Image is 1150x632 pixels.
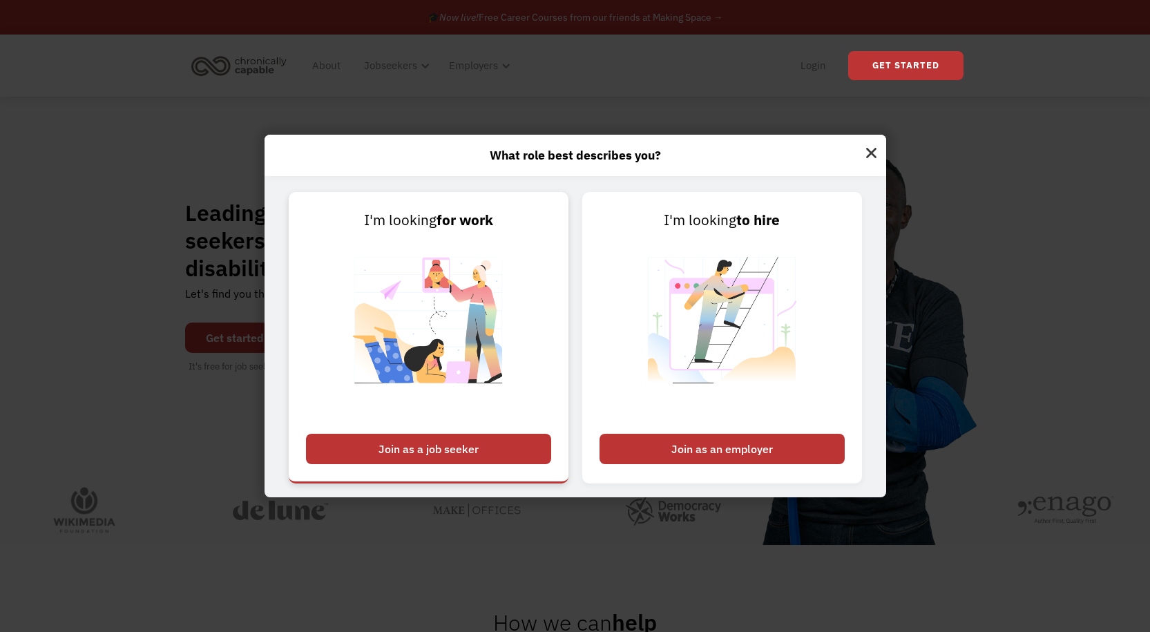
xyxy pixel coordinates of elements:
div: Join as an employer [600,434,845,464]
a: About [304,44,349,88]
img: Chronically Capable logo [187,50,291,81]
a: Login [792,44,834,88]
div: I'm looking [600,209,845,231]
a: home [187,50,297,81]
strong: What role best describes you? [490,147,661,163]
div: Employers [449,57,498,74]
div: Employers [441,44,515,88]
div: Jobseekers [356,44,434,88]
strong: to hire [736,211,780,229]
div: Join as a job seeker [306,434,551,464]
a: I'm lookingto hireJoin as an employer [582,192,862,483]
img: Chronically Capable Personalized Job Matching [343,231,515,427]
div: Jobseekers [364,57,417,74]
div: I'm looking [306,209,551,231]
a: I'm lookingfor workJoin as a job seeker [289,192,568,483]
a: Get Started [848,51,964,80]
strong: for work [437,211,493,229]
